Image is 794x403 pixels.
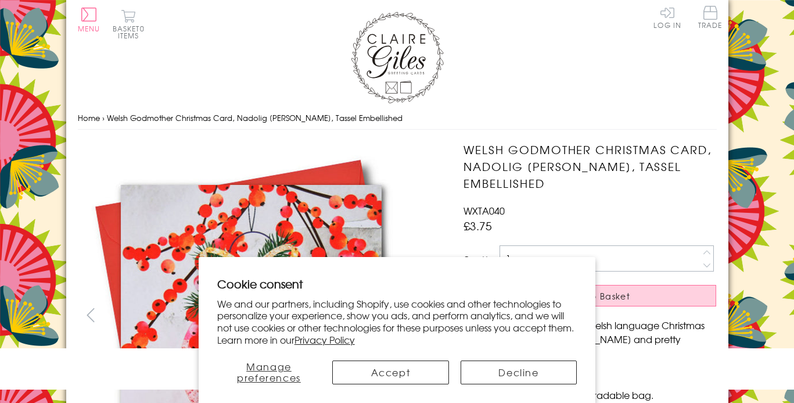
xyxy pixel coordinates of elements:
[118,23,145,41] span: 0 items
[464,254,491,264] label: Quantity
[107,112,403,123] span: Welsh Godmother Christmas Card, Nadolig [PERSON_NAME], Tassel Embellished
[332,361,449,384] button: Accept
[78,112,100,123] a: Home
[698,6,723,31] a: Trade
[102,112,105,123] span: ›
[78,302,104,328] button: prev
[564,290,630,302] span: Add to Basket
[653,6,681,28] a: Log In
[78,23,100,34] span: Menu
[461,361,577,384] button: Decline
[217,361,321,384] button: Manage preferences
[294,333,355,347] a: Privacy Policy
[464,141,716,191] h1: Welsh Godmother Christmas Card, Nadolig [PERSON_NAME], Tassel Embellished
[78,106,717,130] nav: breadcrumbs
[217,298,577,346] p: We and our partners, including Shopify, use cookies and other technologies to personalize your ex...
[464,217,492,234] span: £3.75
[698,6,723,28] span: Trade
[78,8,100,32] button: Menu
[217,276,577,292] h2: Cookie consent
[464,204,505,217] span: WXTA040
[237,359,301,384] span: Manage preferences
[351,12,444,104] img: Claire Giles Greetings Cards
[113,9,145,39] button: Basket0 items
